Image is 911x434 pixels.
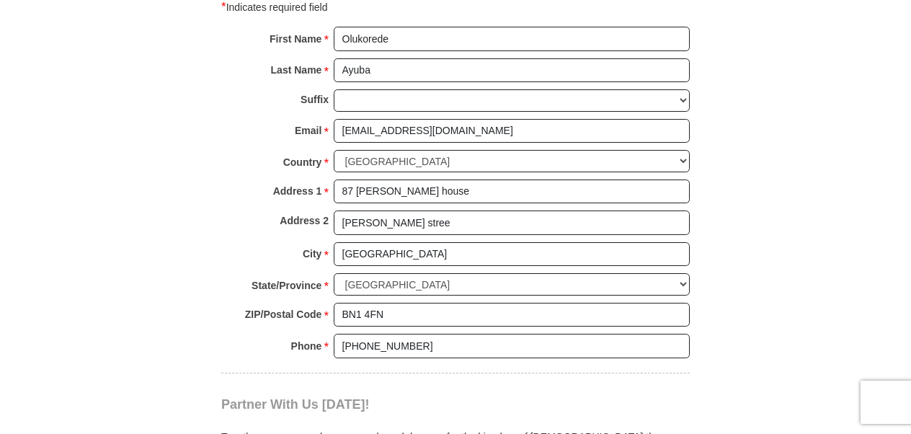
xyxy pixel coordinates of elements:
[245,304,322,324] strong: ZIP/Postal Code
[252,275,321,296] strong: State/Province
[301,89,329,110] strong: Suffix
[295,120,321,141] strong: Email
[271,60,322,80] strong: Last Name
[221,397,370,412] span: Partner With Us [DATE]!
[280,211,329,231] strong: Address 2
[291,336,322,356] strong: Phone
[303,244,321,264] strong: City
[283,152,322,172] strong: Country
[273,181,322,201] strong: Address 1
[270,29,321,49] strong: First Name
